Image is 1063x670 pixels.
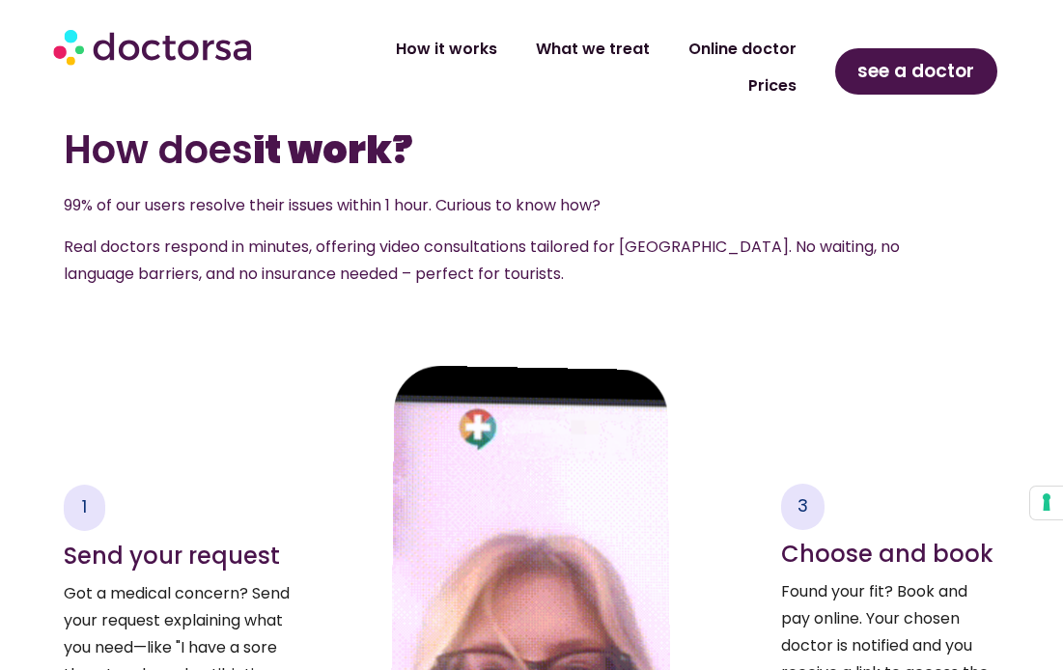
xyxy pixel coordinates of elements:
a: see a doctor [835,48,997,95]
h4: Choose and book [781,541,999,569]
a: Prices [729,64,816,108]
a: Online doctor [669,27,816,71]
a: What we treat [517,27,669,71]
span: 3 [797,493,808,517]
span: see a doctor [857,56,974,87]
button: Your consent preferences for tracking technologies [1030,487,1063,519]
nav: Menu [291,27,816,116]
b: it work? [253,123,413,177]
h4: Send your request [64,543,297,571]
a: How it works [377,27,517,71]
p: 99% of our users resolve their issues within 1 hour. Curious to know how? [64,192,953,219]
p: Real doctors respond in minutes, offering video consultations tailored for [GEOGRAPHIC_DATA]. No ... [64,234,953,288]
h2: How does [64,126,999,173]
span: 1 [82,494,87,518]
